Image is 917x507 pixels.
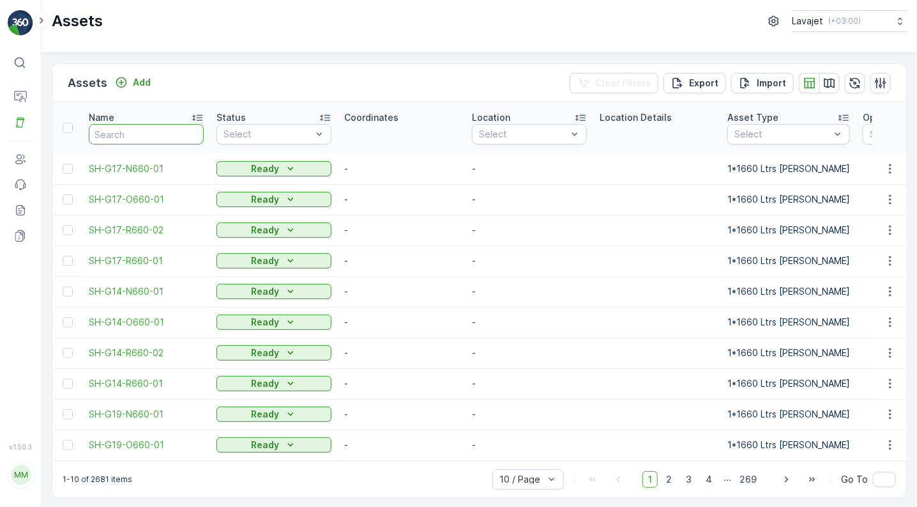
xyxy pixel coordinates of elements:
[216,192,331,207] button: Ready
[89,193,204,206] a: SH-G17-O660-01
[251,193,279,206] p: Ready
[63,256,73,266] div: Toggle Row Selected
[63,194,73,205] div: Toggle Row Selected
[133,76,151,89] p: Add
[63,348,73,358] div: Toggle Row Selected
[251,254,279,267] p: Ready
[251,316,279,329] p: Ready
[63,317,73,327] div: Toggle Row Selected
[251,347,279,359] p: Ready
[570,73,658,93] button: Clear Filters
[479,128,567,141] p: Select
[216,376,331,391] button: Ready
[472,254,587,267] p: -
[8,453,33,497] button: MM
[472,408,587,421] p: -
[472,347,587,359] p: -
[472,316,587,329] p: -
[344,375,459,393] div: -
[52,11,103,31] p: Assets
[89,254,204,267] a: SH-G17-R660-01
[472,193,587,206] p: -
[642,471,658,488] span: 1
[344,283,459,300] div: -
[757,77,786,90] p: Import
[89,285,204,298] a: SH-G14-N660-01
[224,128,312,141] p: Select
[63,474,132,485] p: 1-10 of 2681 items
[216,111,246,124] p: Status
[724,471,731,488] p: ...
[689,77,718,90] p: Export
[216,253,331,269] button: Ready
[89,111,114,124] p: Name
[472,224,587,237] p: -
[595,77,651,90] p: Clear Filters
[216,345,331,361] button: Ready
[8,443,33,451] span: v 1.50.3
[63,378,73,389] div: Toggle Row Selected
[700,471,718,488] span: 4
[344,160,459,178] div: -
[89,316,204,329] a: SH-G14-O660-01
[727,439,850,451] p: 1*1660 Ltrs [PERSON_NAME]
[792,15,823,27] p: Lavajet
[216,284,331,299] button: Ready
[63,440,73,450] div: Toggle Row Selected
[727,285,850,298] p: 1*1660 Ltrs [PERSON_NAME]
[472,162,587,175] p: -
[344,344,459,362] div: -
[660,471,678,488] span: 2
[11,465,31,485] div: MM
[731,73,794,93] button: Import
[727,254,850,267] p: 1*1660 Ltrs [PERSON_NAME]
[727,224,850,237] p: 1*1660 Ltrs [PERSON_NAME]
[63,286,73,297] div: Toggle Row Selected
[216,315,331,330] button: Ready
[841,473,868,486] span: Go To
[89,439,204,451] a: SH-G19-O660-01
[472,377,587,390] p: -
[89,124,204,144] input: Search
[472,111,510,124] p: Location
[251,439,279,451] p: Ready
[110,75,156,90] button: Add
[63,164,73,174] div: Toggle Row Selected
[89,224,204,237] a: SH-G17-R660-02
[727,408,850,421] p: 1*1660 Ltrs [PERSON_NAME]
[734,128,830,141] p: Select
[344,252,459,270] div: -
[68,74,107,92] p: Assets
[63,225,73,235] div: Toggle Row Selected
[251,377,279,390] p: Ready
[663,73,726,93] button: Export
[727,377,850,390] p: 1*1660 Ltrs [PERSON_NAME]
[344,111,398,124] p: Coordinates
[727,111,778,124] p: Asset Type
[216,407,331,422] button: Ready
[89,377,204,390] a: SH-G14-R660-01
[344,221,459,239] div: -
[727,162,850,175] p: 1*1660 Ltrs [PERSON_NAME]
[89,408,204,421] a: SH-G19-N660-01
[216,222,331,238] button: Ready
[344,313,459,331] div: -
[863,111,912,124] p: Operations
[828,16,861,26] p: ( +03:00 )
[216,161,331,176] button: Ready
[472,285,587,298] p: -
[89,162,204,175] a: SH-G17-N660-01
[251,285,279,298] p: Ready
[8,10,33,36] img: logo
[216,437,331,453] button: Ready
[734,471,762,488] span: 269
[344,191,459,208] div: -
[472,439,587,451] p: -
